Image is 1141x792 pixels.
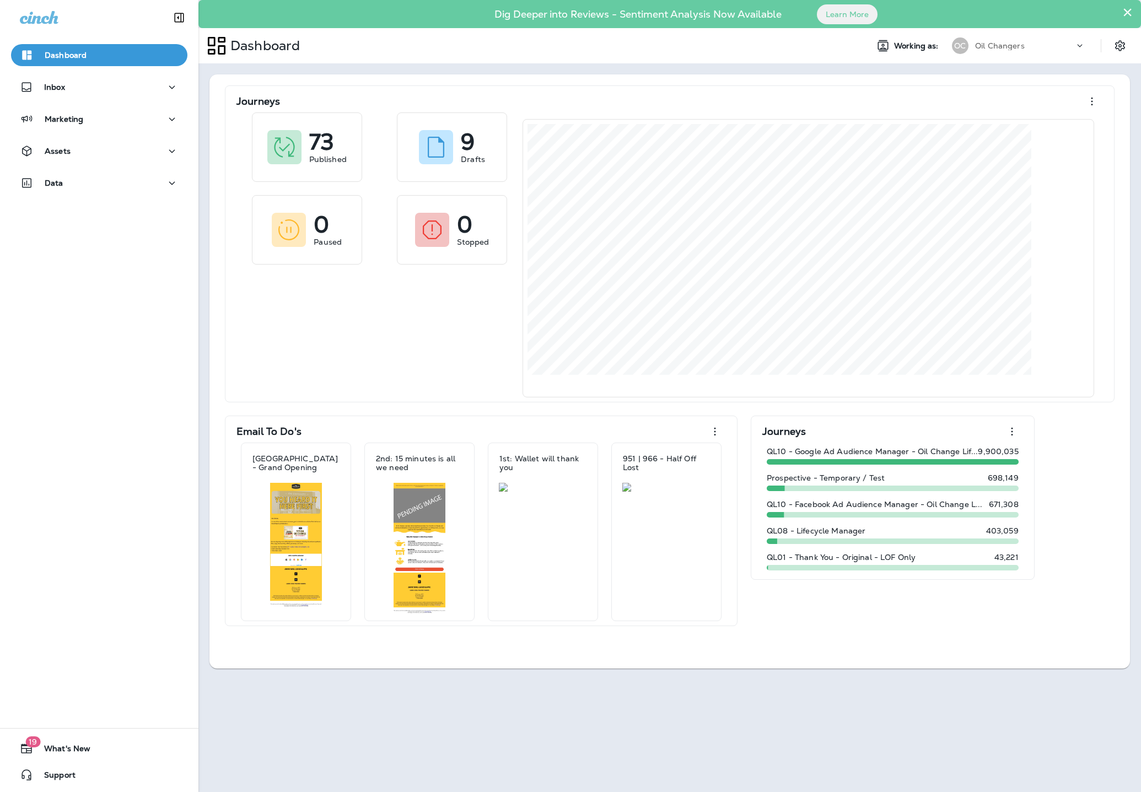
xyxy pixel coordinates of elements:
p: 698,149 [988,473,1019,482]
div: OC [952,37,968,54]
p: Journeys [762,426,806,437]
p: Email To Do's [236,426,302,437]
p: Published [309,154,347,165]
p: 403,059 [986,526,1019,535]
p: Stopped [457,236,489,247]
p: Data [45,179,63,187]
p: 9 [461,136,475,147]
button: Inbox [11,76,187,98]
p: Assets [45,147,71,155]
p: QL08 - Lifecycle Manager [767,526,865,535]
button: Settings [1110,36,1130,56]
p: Dashboard [45,51,87,60]
p: Inbox [44,83,65,91]
p: QL10 - Google Ad Audience Manager - Oil Change Lif... [767,447,978,456]
p: QL01 - Thank You - Original - LOF Only [767,553,916,562]
button: 19What's New [11,737,187,759]
p: QL10 - Facebook Ad Audience Manager - Oil Change L... [767,500,982,509]
span: Support [33,771,76,784]
p: 9,900,035 [978,447,1018,456]
p: 2nd: 15 minutes is all we need [376,454,463,472]
p: Journeys [236,96,280,107]
p: Paused [314,236,342,247]
button: Learn More [817,4,878,24]
p: [GEOGRAPHIC_DATA] - Grand Opening [252,454,340,472]
img: e809ea54-3927-495b-ac83-6a4b394e1cf1.jpg [622,483,711,492]
button: Assets [11,140,187,162]
p: Dig Deeper into Reviews - Sentiment Analysis Now Available [462,13,814,16]
button: Collapse Sidebar [164,7,195,29]
button: Close [1122,3,1133,21]
button: Data [11,172,187,194]
p: 0 [457,219,472,230]
p: Dashboard [226,37,300,54]
p: Marketing [45,115,83,123]
p: 0 [314,219,329,230]
span: 19 [25,736,40,747]
p: 73 [309,136,333,147]
img: 9f68951e-0970-4c4b-bbef-75b2b29b9e60.jpg [252,483,340,607]
span: Working as: [894,41,941,51]
p: Prospective - Temporary / Test [767,473,885,482]
img: b3178d2b-8bc5-4a1e-837d-8bf1fc6d963e.jpg [375,483,464,614]
p: Oil Changers [975,41,1025,50]
span: What's New [33,744,90,757]
img: 88363d17-600f-4db0-a3de-95edf2f28847.jpg [499,483,587,492]
p: 671,308 [989,500,1019,509]
p: 1st: Wallet will thank you [499,454,586,472]
p: 951 | 966 - Half Off Lost [623,454,710,472]
button: Dashboard [11,44,187,66]
button: Support [11,764,187,786]
button: Marketing [11,108,187,130]
p: Drafts [461,154,485,165]
p: 43,221 [994,553,1019,562]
